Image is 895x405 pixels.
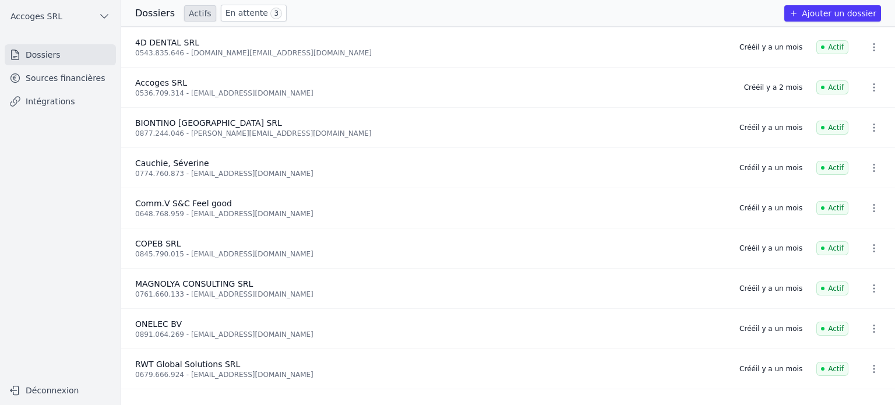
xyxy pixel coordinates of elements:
span: Actif [816,201,848,215]
div: Créé il y a 2 mois [744,83,802,92]
span: 3 [270,8,282,19]
div: Créé il y a un mois [739,364,802,374]
div: 0774.760.873 - [EMAIL_ADDRESS][DOMAIN_NAME] [135,169,725,178]
div: Créé il y a un mois [739,324,802,333]
span: RWT Global Solutions SRL [135,360,240,369]
span: Actif [816,281,848,295]
div: Créé il y a un mois [739,163,802,172]
span: Accoges SRL [10,10,62,22]
div: 0536.709.314 - [EMAIL_ADDRESS][DOMAIN_NAME] [135,89,730,98]
div: Créé il y a un mois [739,43,802,52]
div: 0761.660.133 - [EMAIL_ADDRESS][DOMAIN_NAME] [135,290,725,299]
button: Ajouter un dossier [784,5,881,22]
span: COPEB SRL [135,239,181,248]
div: 0543.835.646 - [DOMAIN_NAME][EMAIL_ADDRESS][DOMAIN_NAME] [135,48,725,58]
span: Actif [816,40,848,54]
div: 0679.666.924 - [EMAIL_ADDRESS][DOMAIN_NAME] [135,370,725,379]
span: Actif [816,161,848,175]
div: 0891.064.269 - [EMAIL_ADDRESS][DOMAIN_NAME] [135,330,725,339]
a: Dossiers [5,44,116,65]
span: ONELEC BV [135,319,182,329]
span: Actif [816,80,848,94]
span: Actif [816,362,848,376]
span: Actif [816,121,848,135]
div: Créé il y a un mois [739,284,802,293]
button: Accoges SRL [5,7,116,26]
span: Comm.V S&C Feel good [135,199,232,208]
span: Actif [816,241,848,255]
a: En attente 3 [221,5,287,22]
div: Créé il y a un mois [739,203,802,213]
span: 4D DENTAL SRL [135,38,199,47]
a: Actifs [184,5,216,22]
span: BIONTINO [GEOGRAPHIC_DATA] SRL [135,118,282,128]
div: 0845.790.015 - [EMAIL_ADDRESS][DOMAIN_NAME] [135,249,725,259]
div: 0648.768.959 - [EMAIL_ADDRESS][DOMAIN_NAME] [135,209,725,219]
button: Déconnexion [5,381,116,400]
div: Créé il y a un mois [739,123,802,132]
a: Sources financières [5,68,116,89]
div: 0877.244.046 - [PERSON_NAME][EMAIL_ADDRESS][DOMAIN_NAME] [135,129,725,138]
span: MAGNOLYA CONSULTING SRL [135,279,253,288]
span: Cauchie, Séverine [135,159,209,168]
div: Créé il y a un mois [739,244,802,253]
span: Actif [816,322,848,336]
span: Accoges SRL [135,78,187,87]
a: Intégrations [5,91,116,112]
h3: Dossiers [135,6,175,20]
